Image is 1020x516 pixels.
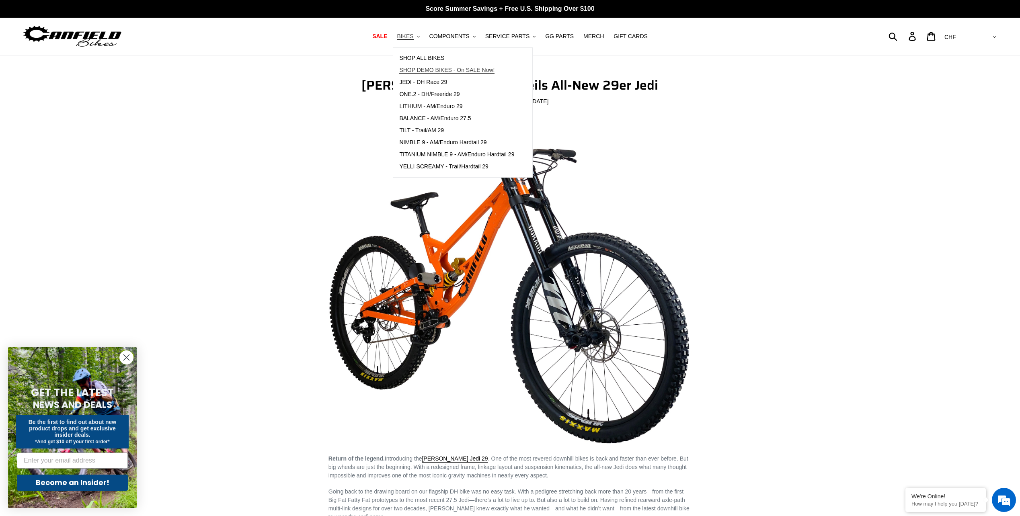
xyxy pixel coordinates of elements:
[583,33,604,40] span: MERCH
[372,33,387,40] span: SALE
[399,163,488,170] span: YELLI SCREAMY - Trail/Hardtail 29
[393,64,520,76] a: SHOP DEMO BIKES - On SALE Now!
[17,453,128,469] input: Enter your email address
[393,52,520,64] a: SHOP ALL BIKES
[481,31,540,42] button: SERVICE PARTS
[33,398,112,411] span: NEWS AND DEALS
[393,100,520,113] a: LITHIUM - AM/Enduro 29
[22,24,123,49] img: Canfield Bikes
[393,88,520,100] a: ONE.2 - DH/Freeride 29
[399,79,447,86] span: JEDI - DH Race 29
[399,67,495,74] span: SHOP DEMO BIKES - On SALE Now!
[29,419,117,438] span: Be the first to find out about new product drops and get exclusive insider deals.
[328,78,692,93] h1: [PERSON_NAME] Bikes Unveils All-New 29er Jedi
[393,161,520,173] a: YELLI SCREAMY - Trail/Hardtail 29
[610,31,652,42] a: GIFT CARDS
[531,98,548,104] time: [DATE]
[119,350,133,364] button: Close dialog
[17,475,128,491] button: Become an Insider!
[399,103,462,110] span: LITHIUM - AM/Enduro 29
[35,439,109,444] span: *And get $10 off your first order*
[399,139,486,146] span: NIMBLE 9 - AM/Enduro Hardtail 29
[422,455,488,463] a: [PERSON_NAME] Jedi 29
[425,31,480,42] button: COMPONENTS
[911,493,980,500] div: We're Online!
[31,385,114,400] span: GET THE LATEST
[485,33,529,40] span: SERVICE PARTS
[328,455,385,462] b: Return of the legend.
[368,31,391,42] a: SALE
[397,33,413,40] span: BIKES
[399,91,460,98] span: ONE.2 - DH/Freeride 29
[893,27,913,45] input: Search
[399,55,444,61] span: SHOP ALL BIKES
[399,127,444,134] span: TILT - Trail/AM 29
[393,76,520,88] a: JEDI - DH Race 29
[541,31,578,42] a: GG PARTS
[579,31,608,42] a: MERCH
[393,113,520,125] a: BALANCE - AM/Enduro 27.5
[393,125,520,137] a: TILT - Trail/AM 29
[393,149,520,161] a: TITANIUM NIMBLE 9 - AM/Enduro Hardtail 29
[399,115,471,122] span: BALANCE - AM/Enduro 27.5
[328,455,692,480] p: Introducing the . One of the most revered downhill bikes is back and faster than ever before. But...
[614,33,648,40] span: GIFT CARDS
[399,151,514,158] span: TITANIUM NIMBLE 9 - AM/Enduro Hardtail 29
[911,501,980,507] p: How may I help you today?
[429,33,470,40] span: COMPONENTS
[545,33,574,40] span: GG PARTS
[393,137,520,149] a: NIMBLE 9 - AM/Enduro Hardtail 29
[393,31,423,42] button: BIKES
[328,128,692,446] img: Canfield Jedi 29er DH Bike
